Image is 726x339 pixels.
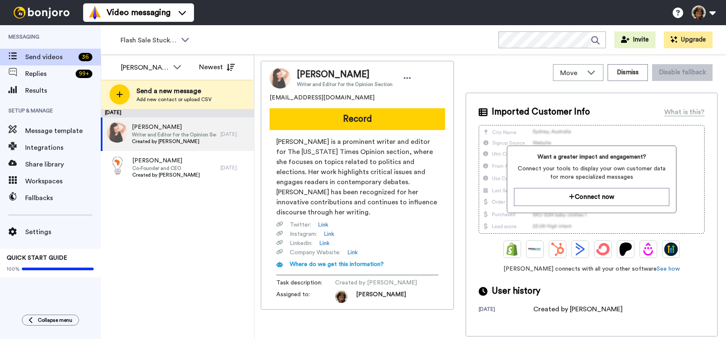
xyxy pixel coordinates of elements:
[479,265,705,273] span: [PERSON_NAME] connects with all your other software
[101,109,254,117] div: [DATE]
[25,52,75,62] span: Send videos
[479,306,533,314] div: [DATE]
[514,188,669,206] button: Connect now
[290,261,384,267] span: Where do we get this information?
[347,248,358,257] a: Link
[25,126,101,136] span: Message template
[25,227,101,237] span: Settings
[318,221,328,229] a: Link
[132,172,200,178] span: Created by [PERSON_NAME]
[25,86,101,96] span: Results
[560,68,583,78] span: Move
[290,239,312,248] span: Linkedin :
[614,31,655,48] button: Invite
[270,108,445,130] button: Record
[22,315,79,326] button: Collapse menu
[193,59,241,76] button: Newest
[132,131,216,138] span: Writer and Editor for the Opinion Section
[76,70,92,78] div: 99 +
[528,243,542,256] img: Ontraport
[79,53,92,61] div: 36
[132,156,200,165] span: [PERSON_NAME]
[514,153,669,161] span: Want a greater impact and engagement?
[642,243,655,256] img: Drip
[121,63,169,73] div: [PERSON_NAME]
[492,106,590,118] span: Imported Customer Info
[319,239,330,248] a: Link
[290,248,341,257] span: Company Website :
[88,6,102,19] img: vm-color.svg
[220,164,250,171] div: [DATE]
[664,107,705,117] div: What is this?
[25,176,101,186] span: Workspaces
[297,81,393,88] span: Writer and Editor for the Opinion Section
[136,96,212,103] span: Add new contact or upload CSV
[533,304,623,314] div: Created by [PERSON_NAME]
[25,159,101,169] span: Share library
[664,243,678,256] img: GoHighLevel
[657,266,680,272] a: See how
[107,122,128,143] img: 3e8d5b16-a293-43ab-9a6c-c11548199735.jpg
[608,64,648,81] button: Dismiss
[297,68,393,81] span: [PERSON_NAME]
[25,69,72,79] span: Replies
[121,35,177,45] span: Flash Sale Stuck Members
[619,243,632,256] img: Patreon
[664,31,713,48] button: Upgrade
[270,94,375,102] span: [EMAIL_ADDRESS][DOMAIN_NAME]
[25,193,101,203] span: Fallbacks
[276,279,335,287] span: Task description :
[335,290,348,303] img: 40c941bf-c756-4f3c-af3f-7524cd6f2b47-1582320324.jpg
[276,290,335,303] span: Assigned to:
[25,143,101,153] span: Integrations
[335,279,417,287] span: Created by [PERSON_NAME]
[290,221,311,229] span: Twitter :
[596,243,610,256] img: ConvertKit
[506,243,519,256] img: Shopify
[220,131,250,138] div: [DATE]
[270,68,291,89] img: Image of Katherine Miller
[132,138,216,145] span: Created by [PERSON_NAME]
[652,64,713,81] button: Disable fallback
[356,290,406,303] span: [PERSON_NAME]
[7,255,67,261] span: QUICK START GUIDE
[276,137,438,217] span: [PERSON_NAME] is a prominent writer and editor for The [US_STATE] Times Opinion section, where sh...
[574,243,587,256] img: ActiveCampaign
[290,230,317,238] span: Instagram :
[107,155,128,176] img: 3741b48f-347b-418e-8102-d18e49d1238d.png
[10,7,73,18] img: bj-logo-header-white.svg
[551,243,564,256] img: Hubspot
[107,7,170,18] span: Video messaging
[7,266,20,272] span: 100%
[132,123,216,131] span: [PERSON_NAME]
[514,164,669,181] span: Connect your tools to display your own customer data for more specialized messages
[324,230,334,238] a: Link
[492,285,540,297] span: User history
[132,165,200,172] span: Co-Founder and CEO
[38,317,72,323] span: Collapse menu
[136,86,212,96] span: Send a new message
